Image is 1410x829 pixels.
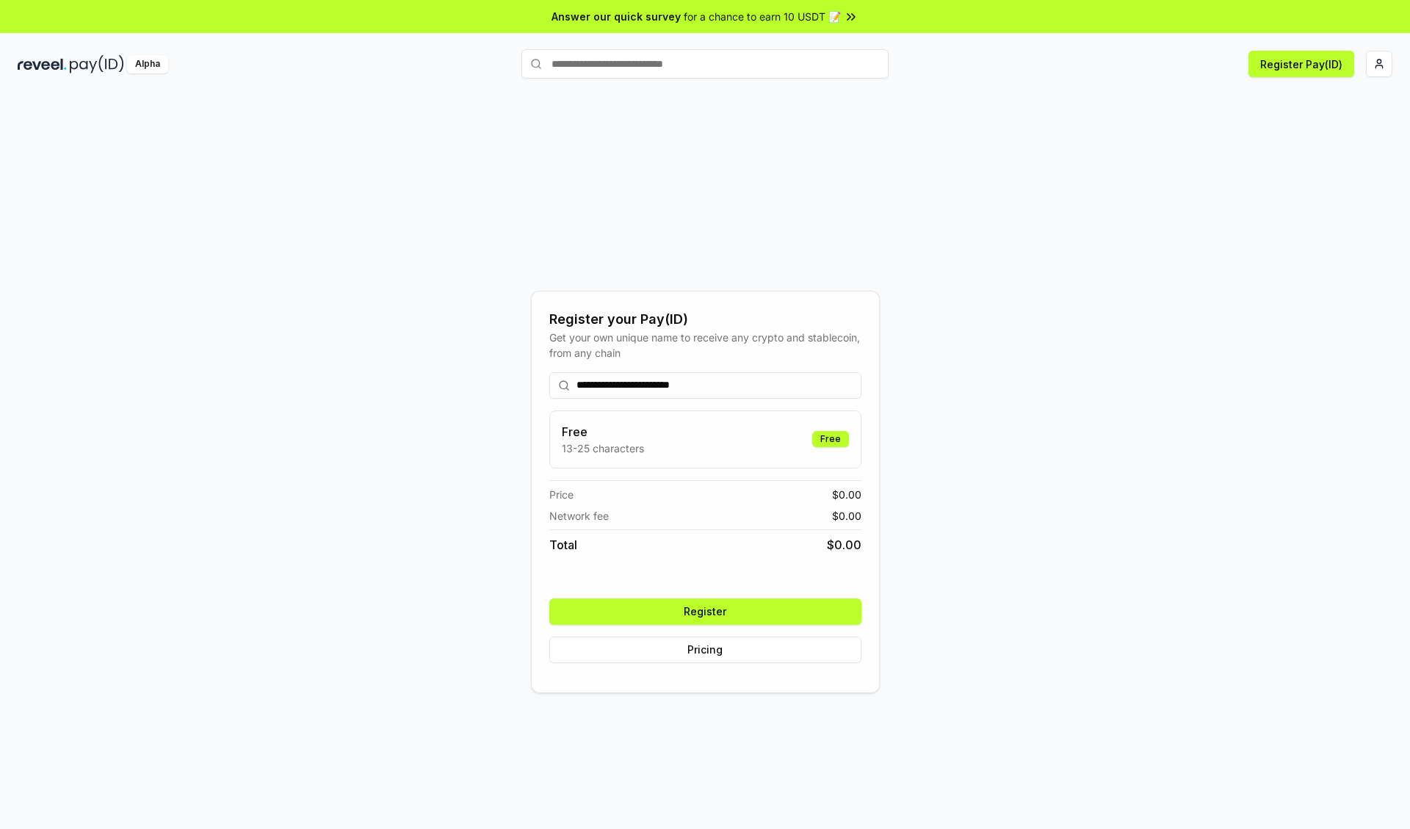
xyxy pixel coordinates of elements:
[562,423,644,441] h3: Free
[549,598,861,625] button: Register
[684,9,841,24] span: for a chance to earn 10 USDT 📝
[562,441,644,456] p: 13-25 characters
[549,536,577,554] span: Total
[18,55,67,73] img: reveel_dark
[70,55,124,73] img: pay_id
[127,55,168,73] div: Alpha
[832,487,861,502] span: $ 0.00
[549,508,609,524] span: Network fee
[549,637,861,663] button: Pricing
[552,9,681,24] span: Answer our quick survey
[1248,51,1354,77] button: Register Pay(ID)
[812,431,849,447] div: Free
[549,330,861,361] div: Get your own unique name to receive any crypto and stablecoin, from any chain
[549,487,574,502] span: Price
[832,508,861,524] span: $ 0.00
[827,536,861,554] span: $ 0.00
[549,309,861,330] div: Register your Pay(ID)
